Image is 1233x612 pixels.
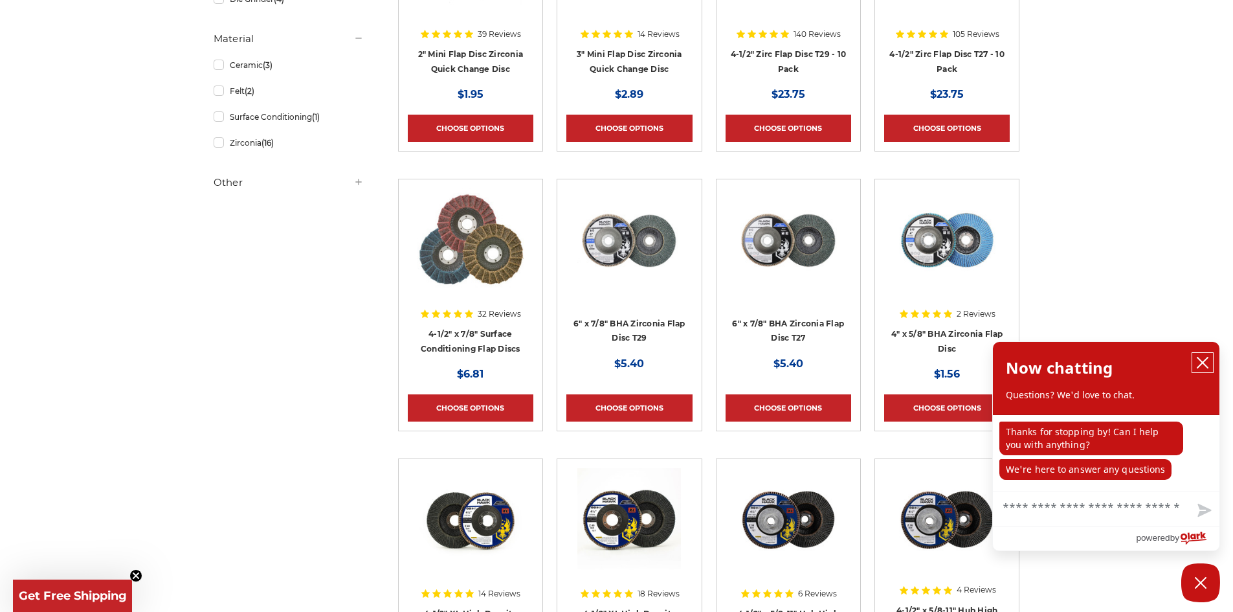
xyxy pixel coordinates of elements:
[566,468,692,594] a: 4-1/2" XL High Density Zirconia Flap Disc T27
[1136,527,1219,550] a: Powered by Olark
[726,115,851,142] a: Choose Options
[895,468,999,572] img: Zirconia flap disc with screw hub
[263,60,272,70] span: (3)
[421,329,520,354] a: 4-1/2" x 7/8" Surface Conditioning Flap Discs
[408,188,533,314] a: Scotch brite flap discs
[930,88,964,100] span: $23.75
[1136,530,1170,546] span: powered
[798,590,837,598] span: 6 Reviews
[737,468,840,572] img: high density flap disc with screw hub
[999,422,1183,455] p: Thanks for stopping by! Can I help you with anything?
[1181,563,1220,602] button: Close Chatbox
[999,459,1172,480] p: We're here to answer any questions
[614,357,644,370] span: $5.40
[884,468,1010,594] a: Zirconia flap disc with screw hub
[19,589,127,603] span: Get Free Shipping
[1187,496,1219,526] button: Send message
[214,131,364,154] a: Zirconia
[953,30,999,38] span: 105 Reviews
[214,54,364,76] a: Ceramic
[13,580,132,612] div: Get Free ShippingClose teaser
[417,188,524,292] img: Scotch brite flap discs
[418,49,524,74] a: 2" Mini Flap Disc Zirconia Quick Change Disc
[726,394,851,422] a: Choose Options
[737,188,840,292] img: Coarse 36 grit BHA Zirconia flap disc, 6-inch, flat T27 for aggressive material removal
[312,112,320,122] span: (1)
[566,394,692,422] a: Choose Options
[1006,389,1206,402] p: Questions? We'd love to chat.
[408,468,533,594] a: 4-1/2" XL High Density Zirconia Flap Disc T29
[458,88,483,100] span: $1.95
[731,49,847,74] a: 4-1/2" Zirc Flap Disc T29 - 10 Pack
[891,329,1003,354] a: 4" x 5/8" BHA Zirconia Flap Disc
[794,30,841,38] span: 140 Reviews
[638,590,680,598] span: 18 Reviews
[884,394,1010,422] a: Choose Options
[934,368,960,380] span: $1.56
[1170,530,1179,546] span: by
[884,115,1010,142] a: Choose Options
[214,31,364,47] h5: Material
[726,468,851,594] a: high density flap disc with screw hub
[889,49,1005,74] a: 4-1/2" Zirc Flap Disc T27 - 10 Pack
[726,188,851,314] a: Coarse 36 grit BHA Zirconia flap disc, 6-inch, flat T27 for aggressive material removal
[772,88,805,100] span: $23.75
[478,30,521,38] span: 39 Reviews
[261,138,274,148] span: (16)
[419,468,522,572] img: 4-1/2" XL High Density Zirconia Flap Disc T29
[214,106,364,128] a: Surface Conditioning
[884,188,1010,314] a: 4-inch BHA Zirconia flap disc with 40 grit designed for aggressive metal sanding and grinding
[638,30,680,38] span: 14 Reviews
[573,319,685,343] a: 6" x 7/8" BHA Zirconia Flap Disc T29
[1192,353,1213,372] button: close chatbox
[408,115,533,142] a: Choose Options
[895,188,999,292] img: 4-inch BHA Zirconia flap disc with 40 grit designed for aggressive metal sanding and grinding
[214,80,364,102] a: Felt
[957,310,995,318] span: 2 Reviews
[577,188,681,292] img: Black Hawk 6 inch T29 coarse flap discs, 36 grit for efficient material removal
[245,86,254,96] span: (2)
[457,368,483,380] span: $6.81
[992,341,1220,551] div: olark chatbox
[615,88,643,100] span: $2.89
[408,394,533,422] a: Choose Options
[732,319,844,343] a: 6" x 7/8" BHA Zirconia Flap Disc T27
[993,415,1219,492] div: chat
[478,590,520,598] span: 14 Reviews
[1006,355,1113,381] h2: Now chatting
[773,357,803,370] span: $5.40
[129,569,142,582] button: Close teaser
[566,115,692,142] a: Choose Options
[577,49,682,74] a: 3" Mini Flap Disc Zirconia Quick Change Disc
[214,175,364,190] h5: Other
[566,188,692,314] a: Black Hawk 6 inch T29 coarse flap discs, 36 grit for efficient material removal
[478,310,521,318] span: 32 Reviews
[577,468,681,572] img: 4-1/2" XL High Density Zirconia Flap Disc T27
